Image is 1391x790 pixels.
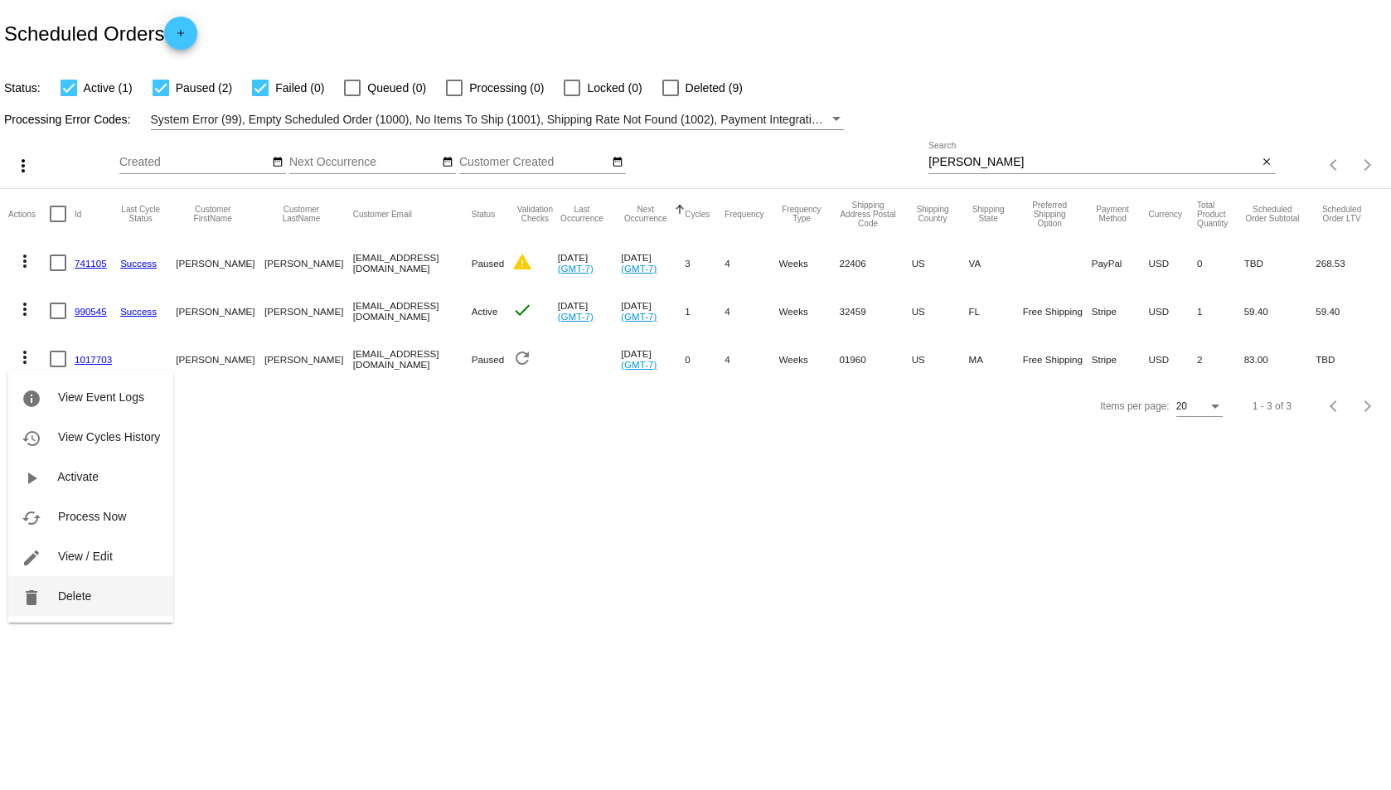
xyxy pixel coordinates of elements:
span: Activate [57,470,99,483]
span: View Event Logs [58,390,144,404]
mat-icon: info [22,389,41,409]
span: Process Now [58,510,126,523]
span: View / Edit [58,550,113,563]
mat-icon: cached [22,508,41,528]
span: View Cycles History [58,430,160,443]
span: Delete [58,589,91,603]
mat-icon: history [22,429,41,448]
mat-icon: play_arrow [22,468,41,488]
mat-icon: edit [22,548,41,568]
mat-icon: delete [22,588,41,608]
